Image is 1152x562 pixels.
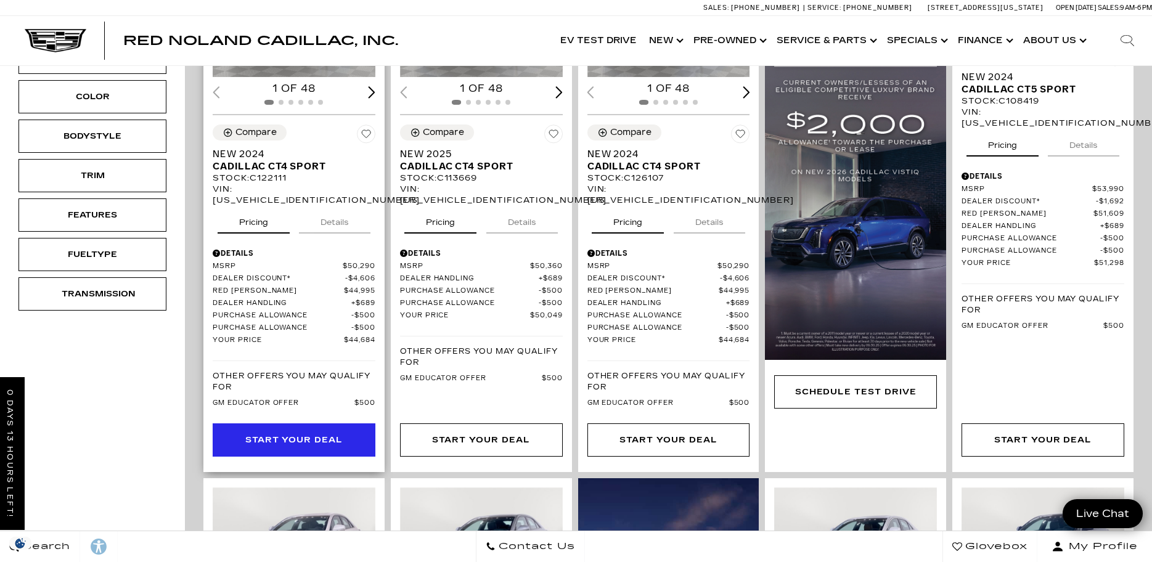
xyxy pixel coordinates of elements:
[1103,322,1124,331] span: $500
[400,287,563,296] a: Purchase Allowance $500
[400,262,563,271] a: MSRP $50,360
[213,148,375,173] a: New 2024Cadillac CT4 Sport
[351,311,375,320] span: $500
[731,124,750,148] button: Save Vehicle
[1070,507,1135,521] span: Live Chat
[587,274,720,283] span: Dealer Discount*
[343,262,375,271] span: $50,290
[62,287,123,301] div: Transmission
[245,433,343,447] div: Start Your Deal
[643,16,687,65] a: New
[729,399,750,408] span: $500
[962,107,1124,129] div: VIN: [US_VEHICLE_IDENTIFICATION_NUMBER]
[587,287,750,296] a: Red [PERSON_NAME] $44,995
[726,311,750,320] span: $500
[1120,4,1152,12] span: 9 AM-6 PM
[539,274,563,283] span: $689
[555,86,563,98] div: Next slide
[962,322,1124,331] a: GM Educator Offer $500
[587,311,750,320] a: Purchase Allowance $500
[1064,538,1138,555] span: My Profile
[587,370,750,393] p: Other Offers You May Qualify For
[354,399,375,408] span: $500
[962,423,1124,457] div: Start Your Deal
[400,148,563,173] a: New 2025Cadillac CT4 Sport
[213,311,351,320] span: Purchase Allowance
[400,148,554,160] span: New 2025
[18,238,166,271] div: FueltypeFueltype
[803,4,915,11] a: Service: [PHONE_NUMBER]
[123,33,398,48] span: Red Noland Cadillac, Inc.
[843,4,912,12] span: [PHONE_NUMBER]
[345,274,375,283] span: $4,606
[18,198,166,232] div: FeaturesFeatures
[18,277,166,311] div: TransmissionTransmission
[587,148,750,173] a: New 2024Cadillac CT4 Sport
[213,274,345,283] span: Dealer Discount*
[587,160,741,173] span: Cadillac CT4 Sport
[587,299,750,308] a: Dealer Handling $689
[25,29,86,52] img: Cadillac Dark Logo with Cadillac White Text
[687,16,770,65] a: Pre-Owned
[1017,16,1090,65] a: About Us
[400,274,539,283] span: Dealer Handling
[610,127,652,138] div: Compare
[213,370,375,393] p: Other Offers You May Qualify For
[400,124,474,140] button: Compare Vehicle
[587,423,750,457] div: Start Your Deal
[400,311,563,320] a: Your Price $50,049
[544,124,563,148] button: Save Vehicle
[994,433,1092,447] div: Start Your Deal
[731,4,800,12] span: [PHONE_NUMBER]
[400,423,563,457] div: Start Your Deal
[62,129,123,143] div: Bodystyle
[213,148,366,160] span: New 2024
[1092,185,1124,194] span: $53,990
[6,537,35,550] section: Click to Open Cookie Consent Modal
[1048,129,1119,157] button: details tab
[774,375,937,409] div: Schedule Test Drive
[18,120,166,153] div: BodystyleBodystyle
[539,287,563,296] span: $500
[795,385,917,399] div: Schedule Test Drive
[592,206,664,234] button: pricing tab
[542,374,563,383] span: $500
[962,210,1093,219] span: Red [PERSON_NAME]
[962,197,1096,206] span: Dealer Discount*
[496,538,575,555] span: Contact Us
[962,197,1124,206] a: Dealer Discount* $1,692
[213,262,375,271] a: MSRP $50,290
[587,311,726,320] span: Purchase Allowance
[962,71,1115,83] span: New 2024
[962,222,1124,231] a: Dealer Handling $689
[770,16,881,65] a: Service & Parts
[18,80,166,113] div: ColorColor
[344,287,375,296] span: $44,995
[726,324,750,333] span: $500
[213,160,366,173] span: Cadillac CT4 Sport
[587,287,719,296] span: Red [PERSON_NAME]
[962,246,1124,256] a: Purchase Allowance $500
[530,311,563,320] span: $50,049
[123,35,398,47] a: Red Noland Cadillac, Inc.
[587,82,750,96] div: 1 of 48
[962,234,1124,243] a: Purchase Allowance $500
[19,538,70,555] span: Search
[962,234,1100,243] span: Purchase Allowance
[213,173,375,184] div: Stock : C122111
[213,399,354,408] span: GM Educator Offer
[962,171,1124,182] div: Pricing Details - New 2024 Cadillac CT5 Sport
[587,274,750,283] a: Dealer Discount* $4,606
[881,16,952,65] a: Specials
[587,262,717,271] span: MSRP
[962,71,1124,96] a: New 2024Cadillac CT5 Sport
[720,274,750,283] span: $4,606
[213,287,344,296] span: Red [PERSON_NAME]
[213,324,375,333] a: Purchase Allowance $500
[368,86,375,98] div: Next slide
[400,274,563,283] a: Dealer Handling $689
[587,299,726,308] span: Dealer Handling
[674,206,745,234] button: details tab
[213,287,375,296] a: Red [PERSON_NAME] $44,995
